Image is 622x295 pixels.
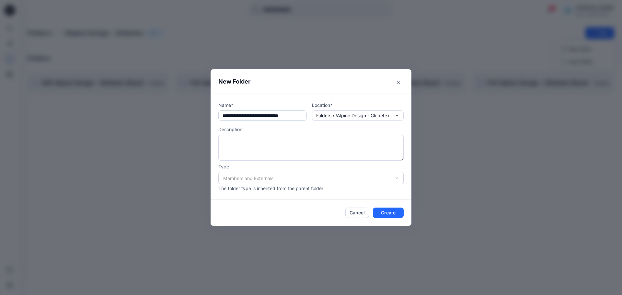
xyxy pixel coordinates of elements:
[218,126,404,133] p: Description
[218,102,307,108] p: Name*
[345,208,369,218] button: Cancel
[312,102,404,108] p: Location*
[218,163,404,170] p: Type
[316,112,390,119] p: Folders / !Alpine Design - Globetex
[393,77,404,87] button: Close
[211,69,411,94] header: New Folder
[373,208,404,218] button: Create
[312,110,404,121] button: Folders / !Alpine Design - Globetex
[218,185,404,192] p: The folder type is inherited from the parent folder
